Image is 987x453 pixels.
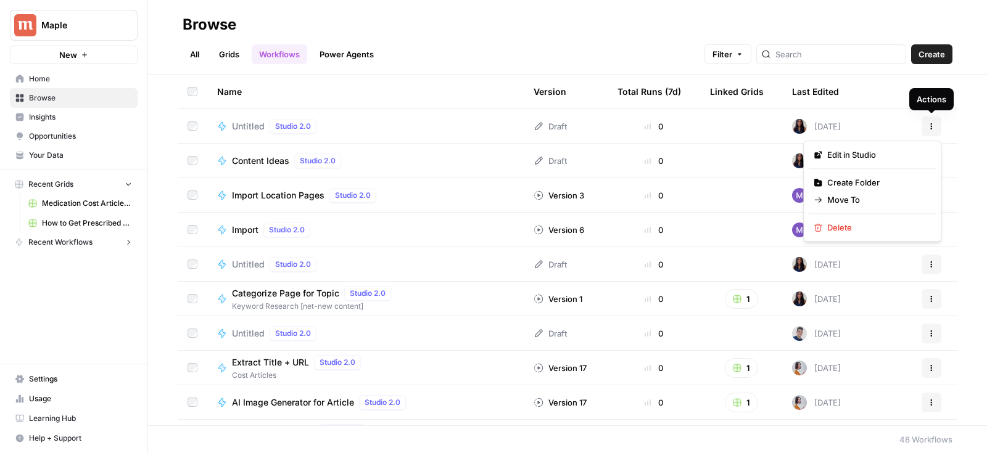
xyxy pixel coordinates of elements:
div: Draft [534,155,567,167]
div: [DATE] [792,257,841,272]
a: Medication Cost Articles Grid [23,194,138,213]
img: rox323kbkgutb4wcij4krxobkpon [792,153,807,168]
a: Usage [10,389,138,409]
div: Browse [183,15,236,35]
span: New [59,49,77,61]
button: 1 [725,289,758,309]
a: Your Data [10,145,138,165]
img: wqouze03vak4o7r0iykpfqww9cw8 [792,395,807,410]
span: Untitled [232,327,265,340]
span: Help + Support [29,433,132,444]
span: Maple [41,19,116,31]
a: Grids [212,44,247,64]
img: rox323kbkgutb4wcij4krxobkpon [792,119,807,134]
a: Insights [10,107,138,127]
a: Browse [10,88,138,108]
a: Categorize Page for TopicStudio 2.0Keyword Research [net-new content] [217,286,514,312]
a: ImportStudio 2.0 [217,222,514,237]
div: 0 [617,189,690,202]
div: Name [217,75,514,108]
span: Studio 2.0 [275,259,311,270]
div: Total Runs (7d) [617,75,681,108]
div: [DATE] [792,292,841,306]
div: Actions [917,93,946,105]
img: 8b0e76z5caky4o63zjrcs4xb6wzc [792,222,807,237]
span: Learning Hub [29,413,132,424]
div: [DATE] [792,153,841,168]
button: New [10,46,138,64]
button: 1 [725,358,758,378]
img: 8b0e76z5caky4o63zjrcs4xb6wzc [792,188,807,203]
span: Medication Cost Articles Grid [42,198,132,209]
div: 0 [617,120,690,133]
span: Extract Title + URL [232,356,309,369]
button: Workspace: Maple [10,10,138,41]
span: Create [919,48,945,60]
img: rox323kbkgutb4wcij4krxobkpon [792,292,807,306]
span: Delete [827,221,926,234]
div: Version 6 [534,224,584,236]
div: [DATE] [792,188,841,203]
input: Search [775,48,901,60]
a: Extract Title + URLStudio 2.0Cost Articles [217,355,514,381]
a: Learning Hub [10,409,138,428]
div: Draft [534,327,567,340]
span: Import Location Pages [232,189,324,202]
img: rox323kbkgutb4wcij4krxobkpon [792,257,807,272]
div: 0 [617,224,690,236]
div: [DATE] [792,395,841,410]
a: How to Get Prescribed for [Medication] [23,213,138,233]
a: Home [10,69,138,89]
span: Studio 2.0 [275,328,311,339]
div: Linked Grids [710,75,764,108]
a: UntitledStudio 2.0 [217,326,514,341]
span: AI Image Generator for Article [232,396,354,409]
div: Version 17 [534,362,587,374]
a: Get Page DataStudio 2.0Walk-in Clinic Location Content Refresh [217,424,514,450]
div: Actions [915,75,948,108]
div: 48 Workflows [899,433,952,446]
img: Maple Logo [14,14,36,36]
span: Filter [712,48,732,60]
div: Version 1 [534,293,582,305]
span: Recent Grids [28,179,73,190]
a: All [183,44,207,64]
span: Get Page Data [232,425,314,438]
span: Untitled [232,258,265,271]
span: Studio 2.0 [365,397,400,408]
a: Power Agents [312,44,381,64]
span: Usage [29,393,132,404]
span: Categorize Page for Topic [232,287,339,300]
div: Last Edited [792,75,839,108]
span: Your Data [29,150,132,161]
span: Studio 2.0 [269,224,305,235]
div: 0 [617,362,690,374]
a: Import Location PagesStudio 2.0 [217,188,514,203]
span: Studio 2.0 [335,190,371,201]
div: [DATE] [792,119,841,134]
div: 0 [617,327,690,340]
div: Version [534,75,566,108]
span: Insights [29,112,132,123]
span: Untitled [232,120,265,133]
a: Workflows [252,44,307,64]
div: [DATE] [792,361,841,375]
span: Content Ideas [232,155,289,167]
button: 1 [725,393,758,412]
span: Settings [29,373,132,385]
div: Draft [534,120,567,133]
span: Studio 2.0 [300,155,336,166]
button: Help + Support [10,428,138,448]
a: Opportunities [10,126,138,146]
span: Home [29,73,132,84]
span: Studio 2.0 [320,357,355,368]
div: 0 [617,258,690,271]
button: Recent Workflows [10,233,138,251]
span: Studio 2.0 [275,121,311,132]
img: oskm0cmuhabjb8ex6014qupaj5sj [792,326,807,341]
span: Cost Articles [232,370,366,381]
a: Settings [10,369,138,389]
button: Filter [704,44,751,64]
img: wqouze03vak4o7r0iykpfqww9cw8 [792,361,807,375]
div: Draft [534,258,567,271]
